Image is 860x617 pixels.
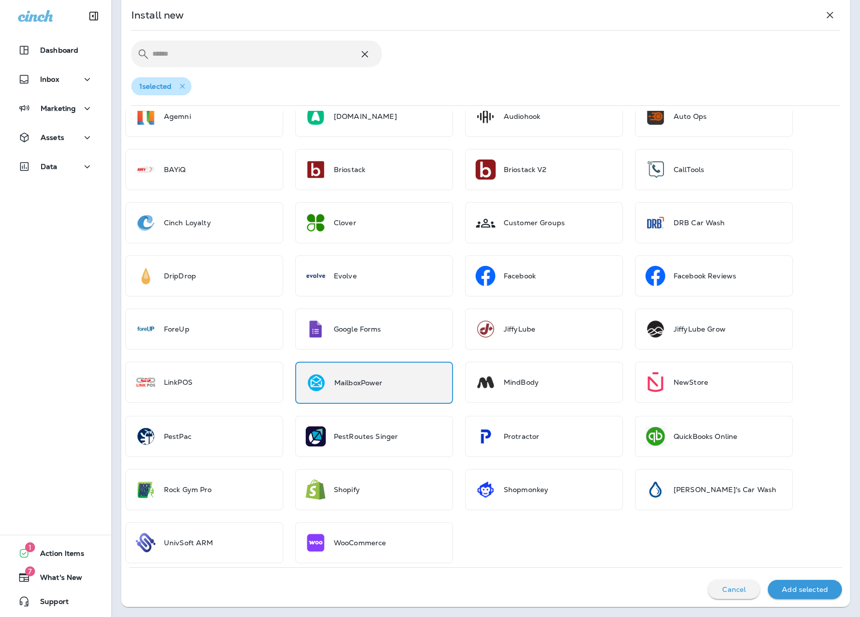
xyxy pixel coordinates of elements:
p: Customer Groups [504,219,565,227]
img: DRB Car Wash [646,213,666,233]
p: Shopmonkey [504,486,548,494]
img: Agemni [136,106,156,126]
p: Facebook [504,272,536,280]
p: Briostack V2 [504,166,547,174]
img: UnivSoft ARM [136,533,156,553]
img: Rock Gym Pro [136,480,156,500]
span: Support [30,597,69,609]
p: Agemni [164,112,191,120]
p: DripDrop [164,272,196,280]
img: NewStore [646,372,666,392]
img: Audiohook [476,106,496,126]
p: Facebook Reviews [674,272,736,280]
button: Collapse Sidebar [80,6,108,26]
img: Facebook Reviews [646,266,666,286]
p: Auto Ops [674,112,707,120]
p: MailboxPower [334,379,383,387]
p: [DOMAIN_NAME] [334,112,397,120]
button: Inbox [10,69,101,89]
p: [PERSON_NAME]'s Car Wash [674,486,776,494]
button: Support [10,591,101,611]
span: Action Items [30,549,84,561]
span: 7 [25,566,35,576]
p: DRB Car Wash [674,219,725,227]
img: ForeUp [136,319,156,339]
img: Cinch Loyalty [136,213,156,233]
button: Marketing [10,98,101,118]
img: Google Forms [306,319,326,339]
img: JiffyLube [476,319,496,339]
p: MindBody [504,378,539,386]
img: Auto Ops [646,106,666,126]
span: 1 [25,542,35,552]
p: JiffyLube Grow [674,325,726,333]
p: BAYiQ [164,166,186,174]
p: Google Forms [334,325,381,333]
img: DripDrop [136,266,156,286]
p: Rock Gym Pro [164,486,212,494]
p: Cinch Loyalty [164,219,211,227]
p: Audiohook [504,112,540,120]
img: Customer Groups [476,213,496,233]
img: Briostack V2 [476,160,496,180]
img: CallTools [646,160,666,180]
button: Data [10,157,101,177]
button: Assets [10,127,101,147]
img: QuickBooks Online [646,426,666,446]
button: 7What's New [10,567,101,587]
img: Evolve [306,266,326,286]
img: Shopify [306,480,326,500]
img: JiffyLube Grow [646,319,666,339]
p: Assets [41,133,64,141]
p: CallTools [674,166,704,174]
img: PestRoutes Singer [306,426,326,446]
img: Facebook [476,266,496,286]
p: Add selected [782,585,828,593]
img: Clover [306,213,326,233]
img: PestPac [136,426,156,446]
img: LinkPOS [136,372,156,392]
p: PestRoutes Singer [334,432,398,440]
p: Dashboard [40,46,78,54]
p: Shopify [334,486,360,494]
p: Marketing [41,104,76,112]
button: Dashboard [10,40,101,60]
p: Install new [131,9,184,22]
p: Protractor [504,432,539,440]
img: MailboxPower [306,373,326,393]
p: LinkPOS [164,378,192,386]
p: NewStore [674,378,708,386]
p: Data [41,163,58,171]
img: Protractor [476,426,496,446]
p: Briostack [334,166,365,174]
img: MindBody [476,372,496,392]
img: Briostack [306,160,326,180]
p: QuickBooks Online [674,432,737,440]
img: Sonny's Car Wash [646,480,666,500]
button: 1Action Items [10,543,101,563]
p: JiffyLube [504,325,535,333]
p: ForeUp [164,325,189,333]
p: WooCommerce [334,539,386,547]
img: BAYiQ [136,160,156,180]
button: Cancel [708,580,760,599]
p: Inbox [40,75,59,83]
img: Aircall.io [306,106,326,126]
p: Evolve [334,272,357,280]
p: 1 selected [139,82,171,91]
p: Clover [334,219,356,227]
button: Add selected [768,580,842,599]
p: UnivSoft ARM [164,539,213,547]
img: Shopmonkey [476,480,496,500]
p: PestPac [164,432,191,440]
span: What's New [30,573,82,585]
img: WooCommerce [306,533,326,553]
p: Cancel [722,585,746,593]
